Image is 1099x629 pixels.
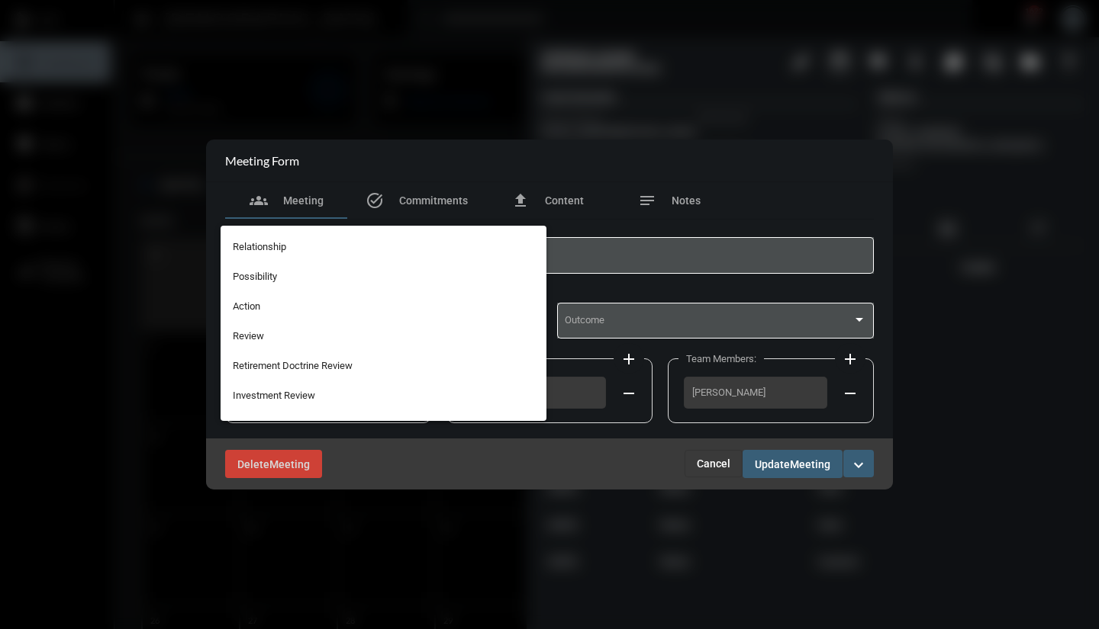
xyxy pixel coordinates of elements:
[233,351,535,380] span: Retirement Doctrine Review
[233,291,535,321] span: Action
[233,262,535,291] span: Possibility
[233,380,535,410] span: Investment Review
[233,321,535,351] span: Review
[233,410,535,440] span: Investment Compliance Review
[233,232,535,262] span: Relationship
